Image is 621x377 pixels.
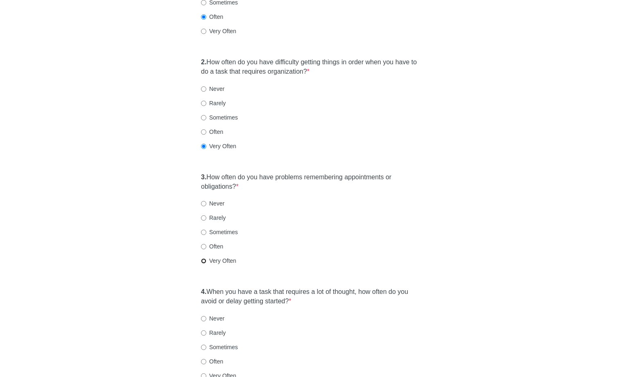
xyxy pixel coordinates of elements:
input: Very Often [201,144,206,149]
label: Never [201,199,224,208]
input: Sometimes [201,345,206,350]
label: Often [201,242,223,251]
label: Often [201,13,223,21]
input: Often [201,129,206,135]
label: Very Often [201,27,236,35]
label: Often [201,357,223,366]
label: How often do you have problems remembering appointments or obligations? [201,173,420,192]
label: Never [201,314,224,323]
input: Rarely [201,101,206,106]
label: Often [201,128,223,136]
input: Never [201,201,206,206]
label: Sometimes [201,228,238,236]
input: Often [201,14,206,20]
strong: 4. [201,288,206,295]
label: Rarely [201,99,226,107]
input: Never [201,86,206,92]
input: Sometimes [201,230,206,235]
input: Never [201,316,206,321]
label: Rarely [201,214,226,222]
label: Very Often [201,257,236,265]
input: Often [201,359,206,364]
strong: 3. [201,174,206,181]
label: Rarely [201,329,226,337]
label: Very Often [201,142,236,150]
label: Never [201,85,224,93]
label: How often do you have difficulty getting things in order when you have to do a task that requires... [201,58,420,77]
input: Sometimes [201,115,206,120]
label: Sometimes [201,343,238,351]
input: Very Often [201,258,206,264]
label: Sometimes [201,113,238,122]
input: Rarely [201,330,206,336]
label: When you have a task that requires a lot of thought, how often do you avoid or delay getting star... [201,287,420,306]
input: Often [201,244,206,249]
strong: 2. [201,59,206,65]
input: Rarely [201,215,206,221]
input: Very Often [201,29,206,34]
